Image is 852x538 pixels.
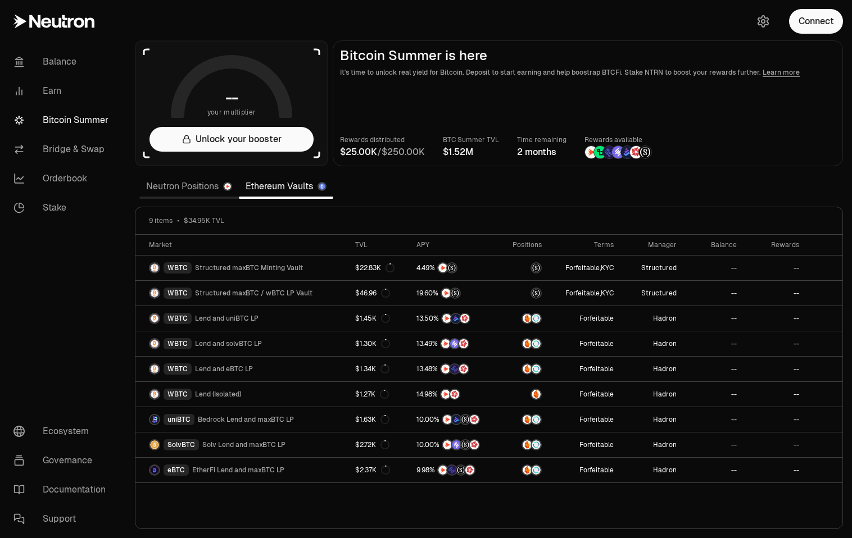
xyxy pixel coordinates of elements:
a: WBTC LogoWBTCLend (Isolated) [135,382,348,407]
img: NTRN [441,339,450,348]
a: NTRNEtherFi PointsMars Fragments [410,357,499,381]
a: $22.83K [348,256,410,280]
span: , [565,263,614,272]
h1: -- [225,89,238,107]
img: Mars Fragments [450,390,459,399]
img: Mars Fragments [460,314,469,323]
a: -- [744,458,806,482]
img: Mars Fragments [630,146,642,158]
img: Structured Points [451,289,460,298]
img: maxBTC [532,263,541,272]
a: AmberSupervault [499,331,549,356]
span: EtherFi Lend and maxBTC LP [192,466,284,475]
img: EtherFi Points [450,364,459,373]
img: Lombard Lux [594,146,606,158]
a: -- [744,357,806,381]
a: Forfeitable [549,382,620,407]
img: SolvBTC Logo [150,440,159,449]
a: Earn [4,76,121,106]
div: $1.45K [355,314,390,323]
span: Lend and eBTC LP [195,364,253,373]
a: Stake [4,193,121,222]
img: Neutron Logo [224,183,231,190]
div: WBTC [164,389,192,400]
div: Balance [690,240,737,249]
a: Forfeitable,KYC [549,256,620,280]
img: Structured Points [461,415,470,424]
a: AmberSupervault [499,458,549,482]
a: Neutron Positions [139,175,239,198]
a: Forfeitable [549,407,620,432]
img: eBTC Logo [150,466,159,475]
img: WBTC Logo [150,339,159,348]
img: Structured Points [447,263,456,272]
a: Ecosystem [4,417,121,446]
a: -- [744,382,806,407]
button: AmberSupervault [506,439,542,450]
img: Mars Fragments [459,364,468,373]
a: maxBTC [499,256,549,280]
div: WBTC [164,262,192,273]
a: NTRNMars Fragments [410,382,499,407]
img: Amber [523,364,532,373]
a: -- [744,432,806,457]
img: Supervault [532,415,541,424]
img: maxBTC [532,289,541,298]
div: WBTC [164,288,192,299]
a: NTRNBedrock DiamondsStructured PointsMars Fragments [410,407,499,432]
div: SolvBTC [164,439,199,450]
div: / [340,145,425,159]
button: Forfeitable [579,466,614,475]
div: APY [416,240,492,249]
img: Amber [523,314,532,323]
button: Forfeitable [579,415,614,424]
a: uniBTC LogouniBTCBedrock Lend and maxBTC LP [135,407,348,432]
img: Solv Points [612,146,624,158]
img: NTRN [443,440,452,449]
div: TVL [355,240,403,249]
button: NTRNSolv PointsMars Fragments [416,338,492,349]
a: NTRNBedrock DiamondsMars Fragments [410,306,499,331]
a: AmberSupervault [499,407,549,432]
a: WBTC LogoWBTCStructured maxBTC Minting Vault [135,256,348,280]
a: -- [744,407,806,432]
div: Rewards [750,240,799,249]
div: Positions [506,240,542,249]
a: NTRNStructured Points [410,281,499,306]
img: Bedrock Diamonds [621,146,633,158]
img: Solv Points [452,440,461,449]
img: Supervault [532,314,541,323]
button: Connect [789,9,843,34]
a: Hadron [620,331,683,356]
a: WBTC LogoWBTCLend and eBTC LP [135,357,348,381]
div: 2 months [517,145,567,159]
p: BTC Summer TVL [443,134,499,145]
img: Amber [532,390,541,399]
img: Mars Fragments [465,466,474,475]
a: Structured [620,256,683,280]
a: NTRNEtherFi PointsStructured PointsMars Fragments [410,458,499,482]
span: Lend and solvBTC LP [195,339,262,348]
div: eBTC [164,464,189,476]
button: Forfeitable [579,390,614,399]
div: Manager [627,240,677,249]
button: NTRNBedrock DiamondsStructured PointsMars Fragments [416,414,492,425]
button: AmberSupervault [506,338,542,349]
img: NTRN [441,364,450,373]
div: $1.30K [355,339,390,348]
a: Learn more [763,68,800,77]
div: uniBTC [164,414,194,425]
button: Forfeitable [579,440,614,449]
img: NTRN [585,146,597,158]
img: Supervault [532,466,541,475]
a: SolvBTC LogoSolvBTCSolv Lend and maxBTC LP [135,432,348,457]
button: maxBTC [506,262,542,273]
span: Lend and uniBTC LP [195,314,259,323]
button: KYC [601,289,614,298]
a: NTRNSolv PointsStructured PointsMars Fragments [410,432,499,457]
a: Hadron [620,458,683,482]
span: $34.95K TVL [184,216,224,225]
a: $1.30K [348,331,410,356]
a: Forfeitable [549,432,620,457]
img: Solv Points [450,339,459,348]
